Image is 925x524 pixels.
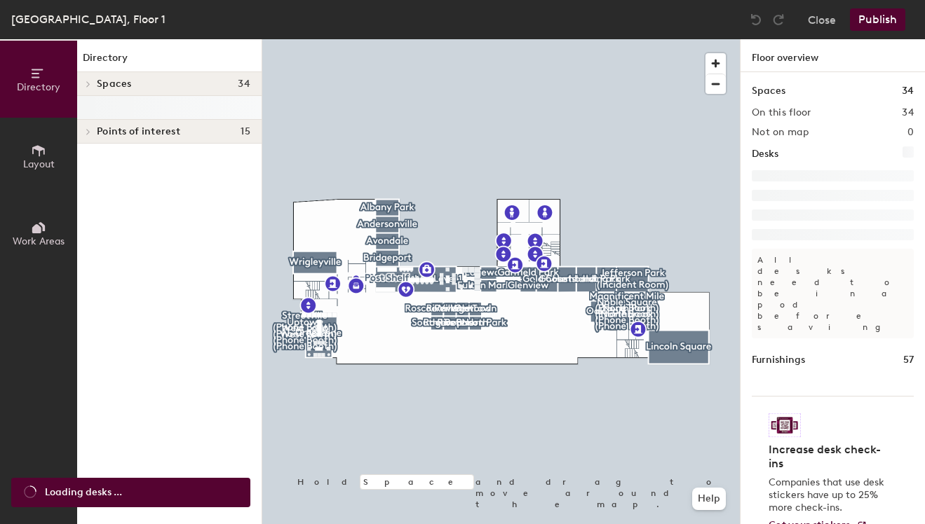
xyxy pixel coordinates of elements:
h1: Spaces [752,83,785,99]
h2: On this floor [752,107,811,118]
button: Help [692,488,726,510]
img: Undo [749,13,763,27]
button: Publish [850,8,905,31]
span: Spaces [97,78,132,90]
h1: 34 [902,83,914,99]
img: Sticker logo [769,413,801,437]
div: [GEOGRAPHIC_DATA], Floor 1 [11,11,166,28]
span: 15 [241,126,250,137]
p: All desks need to be in a pod before saving [752,249,914,338]
span: Directory [17,81,60,93]
img: Redo [771,13,785,27]
h4: Increase desk check-ins [769,443,889,471]
h1: 57 [903,352,914,368]
span: 34 [238,78,250,90]
h2: Not on map [752,127,809,138]
button: Close [808,8,836,31]
span: Points of interest [97,126,180,137]
h2: 34 [902,107,914,118]
h1: Directory [77,50,262,72]
span: Work Areas [13,235,65,247]
h1: Desks [752,146,778,162]
p: Companies that use desk stickers have up to 25% more check-ins. [769,476,889,514]
h1: Furnishings [752,352,805,368]
span: Loading desks ... [45,485,122,500]
h1: Floor overview [741,39,925,72]
span: Layout [23,158,55,170]
h2: 0 [907,127,914,138]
